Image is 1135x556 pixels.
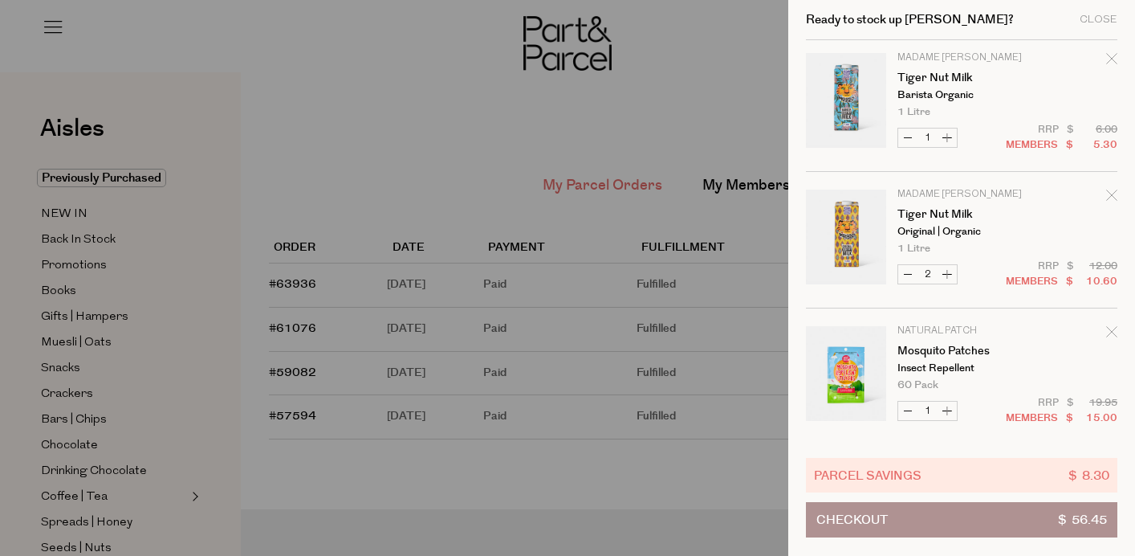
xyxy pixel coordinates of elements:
input: QTY Mosquito Patches [917,402,938,420]
p: Original | Organic [897,227,1022,237]
div: Remove Tiger Nut Milk [1106,51,1117,72]
a: Tiger Nut Milk [897,209,1022,220]
input: QTY Tiger Nut Milk [917,265,938,284]
p: Insect Repellent [897,363,1022,374]
div: Remove Mosquito Patches [1106,324,1117,345]
span: Parcel Savings [814,466,921,484]
a: Mosquito Patches [897,345,1022,357]
input: QTY Tiger Nut Milk [917,129,938,147]
p: Madame [PERSON_NAME] [897,190,1022,199]
p: Barista Organic [897,90,1022,100]
h2: Ready to stock up [PERSON_NAME]? [806,14,1014,26]
div: Close [1080,14,1117,25]
span: 60 Pack [897,380,938,390]
span: 1 Litre [897,243,930,254]
button: Checkout$ 56.45 [806,502,1117,538]
span: 1 Litre [897,107,930,117]
span: Checkout [816,503,888,537]
p: Natural Patch [897,326,1022,336]
p: Madame [PERSON_NAME] [897,53,1022,63]
a: Tiger Nut Milk [897,72,1022,84]
div: Remove Tiger Nut Milk [1106,187,1117,209]
span: $ 56.45 [1058,503,1107,537]
span: $ 8.30 [1068,466,1109,484]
